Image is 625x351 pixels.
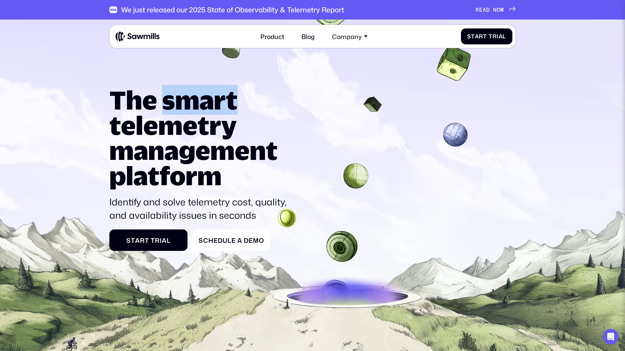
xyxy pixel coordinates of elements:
[327,28,372,45] div: Company
[199,237,203,244] span: S
[121,6,344,14] div: We just released our 2025 State of Observability & Telemetry Report
[493,33,497,40] span: r
[467,33,471,40] span: S
[253,237,259,244] span: m
[497,6,500,13] span: O
[131,237,135,244] span: t
[475,33,479,40] span: a
[203,237,208,244] span: c
[244,237,249,244] span: D
[471,33,475,40] span: t
[109,229,187,251] a: StartTrial
[151,237,155,244] span: T
[259,237,264,244] span: o
[223,237,228,244] span: u
[145,237,149,244] span: t
[231,237,236,244] span: e
[249,237,253,244] span: e
[208,237,214,244] span: h
[160,237,162,244] span: i
[479,33,483,40] span: r
[214,237,218,244] span: e
[192,229,270,251] a: ScheduleaDemo
[228,237,231,244] span: l
[167,237,171,244] span: l
[135,237,140,244] span: a
[483,6,486,13] span: A
[218,237,223,244] span: d
[162,237,167,244] span: a
[256,28,289,45] a: Product
[503,33,506,40] span: l
[479,6,483,13] span: E
[297,28,320,45] a: Blog
[476,6,479,13] span: R
[126,237,131,244] span: S
[109,87,291,188] h1: The smart telemetry management platform
[109,195,291,222] p: Identify and solve telemetry cost, quality, and availability issues in seconds
[483,33,487,40] span: t
[476,6,516,13] a: READNOW
[237,237,242,244] span: a
[489,33,493,40] span: T
[332,32,362,40] div: Company
[493,6,497,13] span: N
[140,237,145,244] span: r
[499,33,503,40] span: a
[497,33,499,40] span: i
[603,329,618,344] div: Open Intercom Messenger
[486,6,490,13] span: D
[500,6,504,13] span: W
[461,28,513,44] a: StartTrial
[155,237,160,244] span: r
